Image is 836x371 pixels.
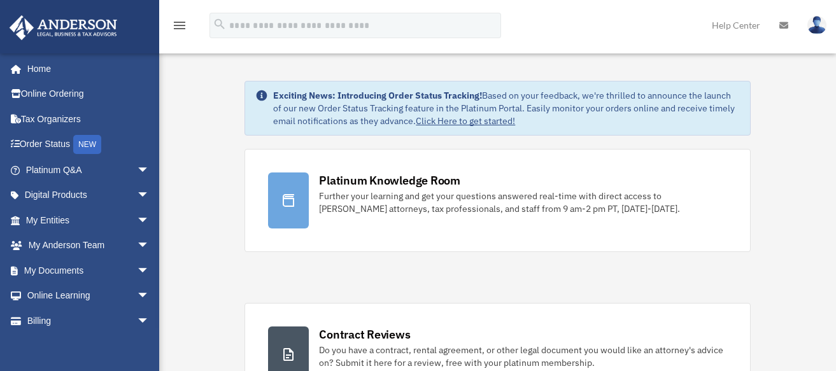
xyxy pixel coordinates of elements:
span: arrow_drop_down [137,233,162,259]
a: My Documentsarrow_drop_down [9,258,169,283]
i: search [213,17,227,31]
a: Platinum Q&Aarrow_drop_down [9,157,169,183]
a: Click Here to get started! [416,115,515,127]
i: menu [172,18,187,33]
div: NEW [73,135,101,154]
div: Further your learning and get your questions answered real-time with direct access to [PERSON_NAM... [319,190,726,215]
a: Digital Productsarrow_drop_down [9,183,169,208]
span: arrow_drop_down [137,283,162,309]
a: Tax Organizers [9,106,169,132]
a: Home [9,56,162,81]
div: Platinum Knowledge Room [319,172,460,188]
strong: Exciting News: Introducing Order Status Tracking! [273,90,482,101]
a: Platinum Knowledge Room Further your learning and get your questions answered real-time with dire... [244,149,750,252]
div: Based on your feedback, we're thrilled to announce the launch of our new Order Status Tracking fe... [273,89,739,127]
span: arrow_drop_down [137,157,162,183]
a: Online Ordering [9,81,169,107]
div: Contract Reviews [319,326,410,342]
a: Order StatusNEW [9,132,169,158]
img: Anderson Advisors Platinum Portal [6,15,121,40]
a: menu [172,22,187,33]
a: Online Learningarrow_drop_down [9,283,169,309]
span: arrow_drop_down [137,183,162,209]
div: Do you have a contract, rental agreement, or other legal document you would like an attorney's ad... [319,344,726,369]
span: arrow_drop_down [137,308,162,334]
a: My Anderson Teamarrow_drop_down [9,233,169,258]
span: arrow_drop_down [137,207,162,234]
a: My Entitiesarrow_drop_down [9,207,169,233]
a: Billingarrow_drop_down [9,308,169,333]
img: User Pic [807,16,826,34]
span: arrow_drop_down [137,258,162,284]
